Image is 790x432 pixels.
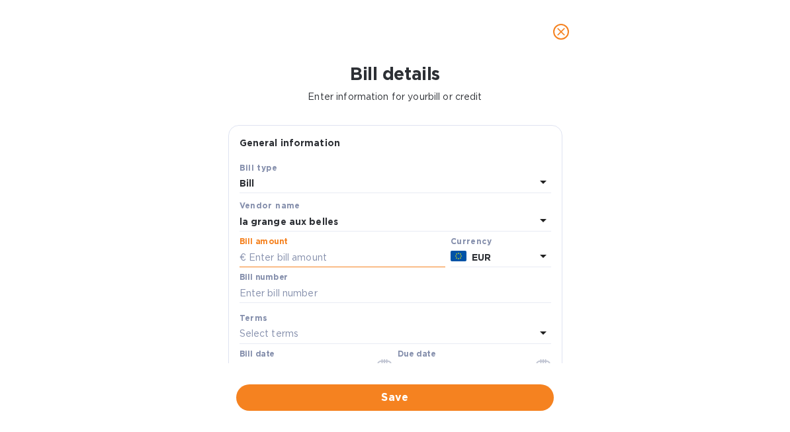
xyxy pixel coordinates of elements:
[398,350,435,358] label: Due date
[240,178,255,189] b: Bill
[240,247,445,267] input: € Enter bill amount
[240,327,299,341] p: Select terms
[240,350,275,358] label: Bill date
[240,138,341,148] b: General information
[240,283,551,303] input: Enter bill number
[240,313,268,323] b: Terms
[240,360,365,380] input: Select date
[11,90,779,104] p: Enter information for your bill or credit
[545,16,577,48] button: close
[11,64,779,85] h1: Bill details
[451,236,492,246] b: Currency
[247,390,543,406] span: Save
[236,384,554,411] button: Save
[240,238,287,246] label: Bill amount
[472,252,491,263] b: EUR
[240,200,300,210] b: Vendor name
[240,216,339,227] b: la grange aux belles
[240,274,287,282] label: Bill number
[240,163,278,173] b: Bill type
[398,360,523,380] input: Due date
